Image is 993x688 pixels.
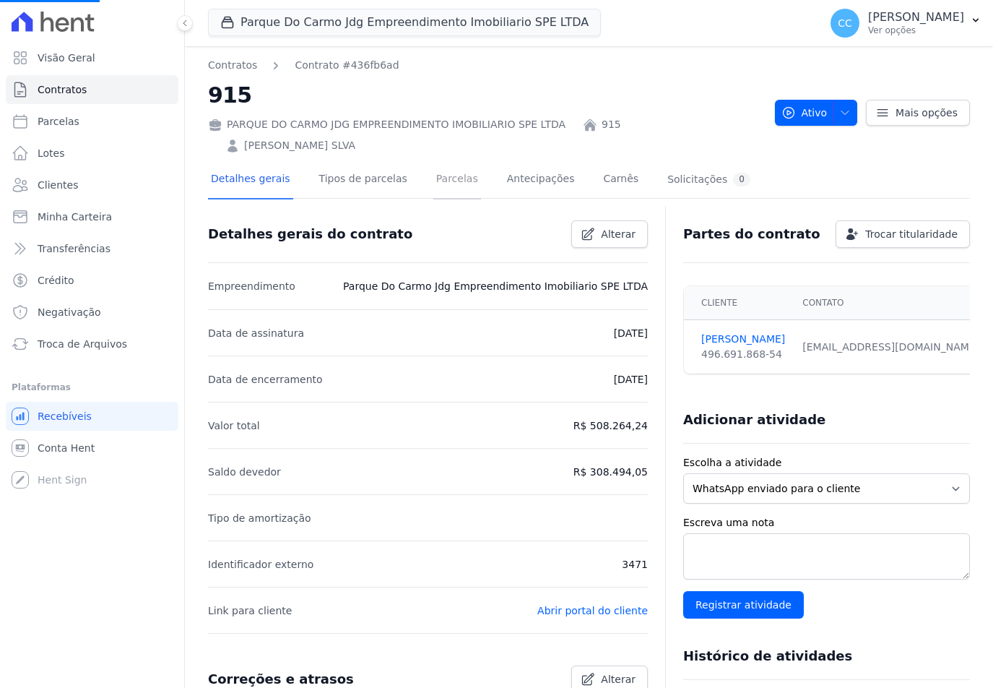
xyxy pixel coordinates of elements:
[868,25,964,36] p: Ver opções
[600,161,641,199] a: Carnês
[38,210,112,224] span: Minha Carteira
[208,79,763,111] h2: 915
[208,556,313,573] p: Identificador externo
[836,220,970,248] a: Trocar titularidade
[208,117,565,132] div: PARQUE DO CARMO JDG EMPREENDIMENTO IMOBILIARIO SPE LTDA
[6,234,178,263] a: Transferências
[6,171,178,199] a: Clientes
[208,58,399,73] nav: Breadcrumb
[295,58,399,73] a: Contrato #436fb6ad
[38,146,65,160] span: Lotes
[504,161,578,199] a: Antecipações
[683,648,852,665] h3: Histórico de atividades
[208,58,763,73] nav: Breadcrumb
[208,278,295,295] p: Empreendimento
[38,82,87,97] span: Contratos
[683,455,970,470] label: Escolha a atividade
[781,100,828,126] span: Ativo
[244,138,355,153] a: [PERSON_NAME] SLVA
[838,18,852,28] span: CC
[208,371,323,388] p: Data de encerramento
[683,411,825,429] h3: Adicionar atividade
[614,324,648,342] p: [DATE]
[6,402,178,431] a: Recebíveis
[868,10,964,25] p: [PERSON_NAME]
[622,556,648,573] p: 3471
[38,241,110,256] span: Transferências
[6,330,178,358] a: Troca de Arquivos
[865,227,958,241] span: Trocar titularidade
[208,9,601,36] button: Parque Do Carmo Jdg Empreendimento Imobiliario SPE LTDA
[684,286,794,320] th: Cliente
[601,672,636,687] span: Alterar
[602,117,621,132] a: 915
[38,305,101,319] span: Negativação
[208,225,412,243] h3: Detalhes gerais do contrato
[38,114,79,129] span: Parcelas
[316,161,410,199] a: Tipos de parcelas
[537,605,648,616] a: Abrir portal do cliente
[12,379,173,396] div: Plataformas
[571,220,648,248] a: Alterar
[683,225,820,243] h3: Partes do contrato
[208,463,281,481] p: Saldo devedor
[433,161,481,199] a: Parcelas
[38,178,78,192] span: Clientes
[794,286,988,320] th: Contato
[6,107,178,136] a: Parcelas
[6,43,178,72] a: Visão Geral
[614,371,648,388] p: [DATE]
[6,139,178,168] a: Lotes
[38,441,95,455] span: Conta Hent
[38,337,127,351] span: Troca de Arquivos
[802,340,979,355] div: [EMAIL_ADDRESS][DOMAIN_NAME]
[775,100,858,126] button: Ativo
[38,409,92,423] span: Recebíveis
[208,509,311,527] p: Tipo de amortização
[601,227,636,241] span: Alterar
[683,515,970,530] label: Escreva uma nota
[701,347,785,362] div: 496.691.868-54
[38,273,74,288] span: Crédito
[664,161,753,199] a: Solicitações0
[6,298,178,327] a: Negativação
[208,671,354,688] h3: Correções e atrasos
[208,602,292,619] p: Link para cliente
[701,332,785,347] a: [PERSON_NAME]
[208,324,304,342] p: Data de assinatura
[208,417,260,434] p: Valor total
[343,278,648,295] p: Parque Do Carmo Jdg Empreendimento Imobiliario SPE LTDA
[683,591,804,619] input: Registrar atividade
[208,161,293,199] a: Detalhes gerais
[733,173,750,186] div: 0
[6,266,178,295] a: Crédito
[38,51,95,65] span: Visão Geral
[6,75,178,104] a: Contratos
[6,202,178,231] a: Minha Carteira
[866,100,970,126] a: Mais opções
[208,58,257,73] a: Contratos
[6,434,178,463] a: Conta Hent
[667,173,750,186] div: Solicitações
[896,106,958,120] span: Mais opções
[819,3,993,43] button: CC [PERSON_NAME] Ver opções
[573,463,648,481] p: R$ 308.494,05
[573,417,648,434] p: R$ 508.264,24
